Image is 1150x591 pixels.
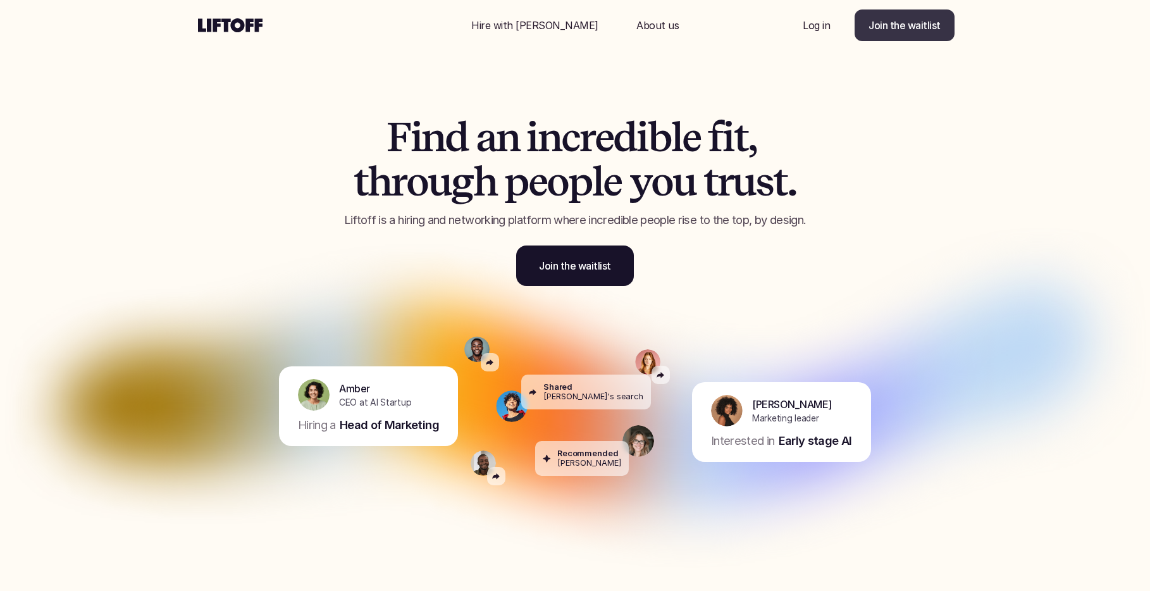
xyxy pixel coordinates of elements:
p: Interested in [711,433,775,449]
span: h [473,159,497,204]
span: d [613,115,636,159]
span: i [636,115,648,159]
span: i [411,115,422,159]
span: n [496,115,519,159]
span: t [354,159,368,204]
p: Early stage AI [779,433,852,449]
p: Join the waitlist [869,18,941,33]
span: u [672,159,696,204]
span: p [504,159,528,204]
span: e [595,115,614,159]
a: Join the waitlist [516,246,634,286]
span: f [708,115,722,159]
span: . [787,159,796,204]
p: [PERSON_NAME] [557,459,621,468]
span: a [476,115,496,159]
p: [PERSON_NAME] [752,397,832,412]
a: Join the waitlist [855,9,955,41]
span: o [406,159,428,204]
span: y [629,159,652,204]
span: c [561,115,579,159]
span: e [603,159,622,204]
p: CEO at AI Startup [339,396,411,409]
p: Join the waitlist [539,258,611,273]
span: u [428,159,451,204]
span: o [547,159,568,204]
a: Nav Link [788,10,845,40]
span: u [732,159,755,204]
span: t [734,115,748,159]
a: Nav Link [456,10,614,40]
span: n [421,115,445,159]
span: e [682,115,701,159]
p: Hire with [PERSON_NAME] [471,18,598,33]
span: p [568,159,592,204]
span: e [528,159,547,204]
span: b [648,115,671,159]
a: Nav Link [621,10,694,40]
span: l [671,115,682,159]
p: Shared [543,382,572,392]
span: o [651,159,672,204]
span: g [450,159,473,204]
span: d [445,115,468,159]
span: i [722,115,734,159]
span: s [755,159,773,204]
p: About us [636,18,679,33]
span: i [526,115,538,159]
span: r [717,159,733,204]
span: h [368,159,391,204]
span: r [391,159,406,204]
p: Marketing leader [752,412,819,425]
p: Log in [803,18,830,33]
span: F [386,115,411,159]
p: Liftoff is a hiring and networking platform where incredible people rise to the top, by design. [306,212,844,228]
span: t [773,159,787,204]
p: Hiring a [298,417,336,433]
span: n [538,115,561,159]
span: , [748,115,757,159]
p: Head of Marketing [340,417,439,433]
span: t [703,159,717,204]
p: [PERSON_NAME]'s search [543,392,643,402]
span: r [579,115,595,159]
span: l [592,159,603,204]
p: Amber [339,381,370,396]
p: Recommended [557,449,619,458]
